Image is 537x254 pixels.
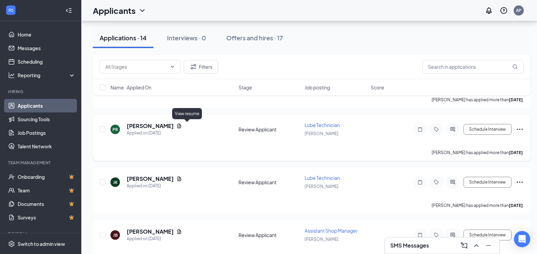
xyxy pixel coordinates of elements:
svg: Filter [189,63,198,71]
a: Applicants [18,99,76,112]
svg: QuestionInfo [500,6,508,15]
span: Lube Technician [305,122,340,128]
button: Schedule Interview [463,177,512,188]
div: Applications · 14 [100,34,147,42]
span: [PERSON_NAME] [305,184,338,189]
svg: Minimize [484,241,493,250]
p: [PERSON_NAME] has applied more than . [432,150,524,155]
div: Review Applicant [239,179,301,186]
svg: Note [416,179,424,185]
svg: ActiveChat [449,232,457,238]
div: Team Management [8,160,74,166]
div: Payroll [8,231,74,237]
svg: Note [416,232,424,238]
svg: Tag [432,232,440,238]
a: OnboardingCrown [18,170,76,184]
div: Applied on [DATE] [127,235,182,242]
div: Interviews · 0 [167,34,206,42]
svg: ChevronDown [170,64,175,69]
svg: Settings [8,240,15,247]
input: Search in applications [422,60,524,73]
div: Applied on [DATE] [127,130,182,136]
div: View resume [172,108,202,119]
svg: Analysis [8,72,15,79]
div: JB [113,232,118,238]
span: [PERSON_NAME] [305,131,338,136]
span: [PERSON_NAME] [305,237,338,242]
h5: [PERSON_NAME] [127,122,174,130]
svg: Document [177,229,182,234]
span: Stage [239,84,252,91]
svg: Ellipses [516,178,524,186]
svg: ChevronDown [138,6,146,15]
div: Reporting [18,72,76,79]
a: Job Postings [18,126,76,140]
input: All Stages [105,63,167,70]
svg: Tag [432,179,440,185]
h5: [PERSON_NAME] [127,175,174,183]
svg: Ellipses [516,125,524,133]
div: AP [516,7,521,13]
a: Scheduling [18,55,76,68]
a: Messages [18,41,76,55]
a: Home [18,28,76,41]
span: Lube Technician [305,175,340,181]
button: ComposeMessage [459,240,470,251]
div: PR [112,127,118,132]
button: Schedule Interview [463,230,512,240]
svg: Collapse [65,7,72,14]
a: SurveysCrown [18,211,76,224]
svg: ActiveChat [449,179,457,185]
svg: ComposeMessage [460,241,468,250]
a: TeamCrown [18,184,76,197]
div: Offers and hires · 17 [226,34,283,42]
div: Review Applicant [239,232,301,238]
p: [PERSON_NAME] has applied more than . [432,203,524,208]
svg: Document [177,123,182,129]
div: Open Intercom Messenger [514,231,530,247]
div: Review Applicant [239,126,301,133]
svg: Tag [432,127,440,132]
h5: [PERSON_NAME] [127,228,174,235]
h3: SMS Messages [390,242,429,249]
a: Talent Network [18,140,76,153]
button: Minimize [483,240,494,251]
span: Assistant Shop Manager [305,228,358,234]
button: Filter Filters [184,60,218,73]
button: ChevronUp [471,240,482,251]
div: JK [113,179,118,185]
svg: Document [177,176,182,182]
a: Sourcing Tools [18,112,76,126]
a: DocumentsCrown [18,197,76,211]
button: Schedule Interview [463,124,512,135]
svg: ChevronUp [472,241,480,250]
span: Job posting [305,84,330,91]
svg: ActiveChat [449,127,457,132]
span: Name · Applied On [110,84,151,91]
svg: MagnifyingGlass [512,64,518,69]
svg: WorkstreamLogo [7,7,14,14]
b: [DATE] [509,203,523,208]
span: Score [371,84,384,91]
div: Applied on [DATE] [127,183,182,189]
div: Hiring [8,89,74,94]
svg: Notifications [485,6,493,15]
b: [DATE] [509,150,523,155]
div: Switch to admin view [18,240,65,247]
svg: Note [416,127,424,132]
h1: Applicants [93,5,136,16]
